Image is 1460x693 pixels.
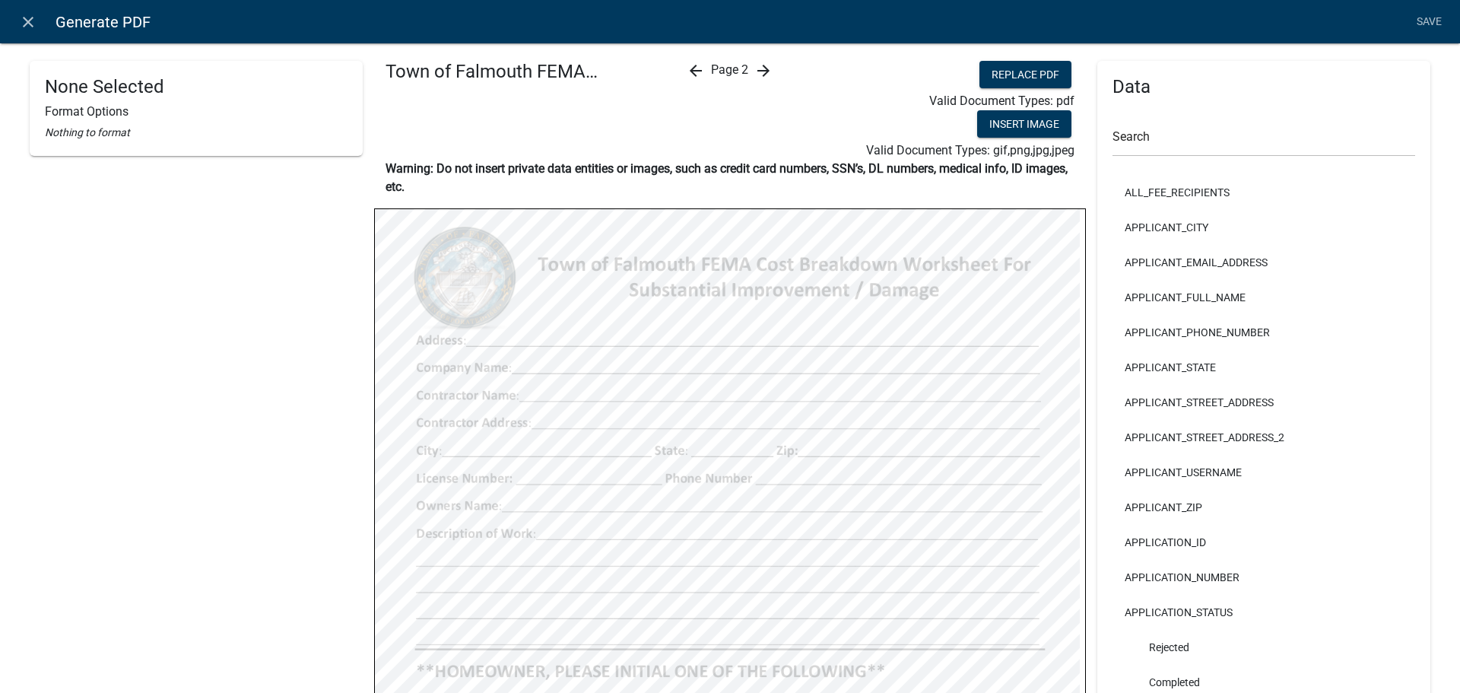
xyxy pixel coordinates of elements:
[977,110,1071,138] button: Insert Image
[1112,490,1415,525] li: APPLICANT_ZIP
[1112,280,1415,315] li: APPLICANT_FULL_NAME
[1112,420,1415,455] li: APPLICANT_STREET_ADDRESS_2
[19,13,37,31] i: close
[1112,595,1415,630] li: APPLICATION_STATUS
[979,61,1071,88] button: Replace PDF
[711,62,748,77] span: Page 2
[45,76,348,98] h4: None Selected
[386,61,600,83] h4: Town of Falmouth FEMA cost breakdown_202311271345326593.pdf
[929,94,1074,108] span: Valid Document Types: pdf
[45,126,130,138] i: Nothing to format
[1112,455,1415,490] li: APPLICANT_USERNAME
[1112,350,1415,385] li: APPLICANT_STATE
[1112,630,1415,665] li: Rejected
[1112,76,1415,98] h4: Data
[1112,175,1415,210] li: ALL_FEE_RECIPIENTS
[1410,8,1448,37] a: Save
[386,160,1074,196] p: Warning: Do not insert private data entities or images, such as credit card numbers, SSN’s, DL nu...
[56,7,151,37] span: Generate PDF
[1112,210,1415,245] li: APPLICANT_CITY
[687,62,705,80] i: arrow_back
[1112,245,1415,280] li: APPLICANT_EMAIL_ADDRESS
[1112,315,1415,350] li: APPLICANT_PHONE_NUMBER
[754,62,773,80] i: arrow_forward
[866,143,1074,157] span: Valid Document Types: gif,png,jpg,jpeg
[1112,525,1415,560] li: APPLICATION_ID
[1112,385,1415,420] li: APPLICANT_STREET_ADDRESS
[1112,560,1415,595] li: APPLICATION_NUMBER
[45,104,348,119] h6: Format Options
